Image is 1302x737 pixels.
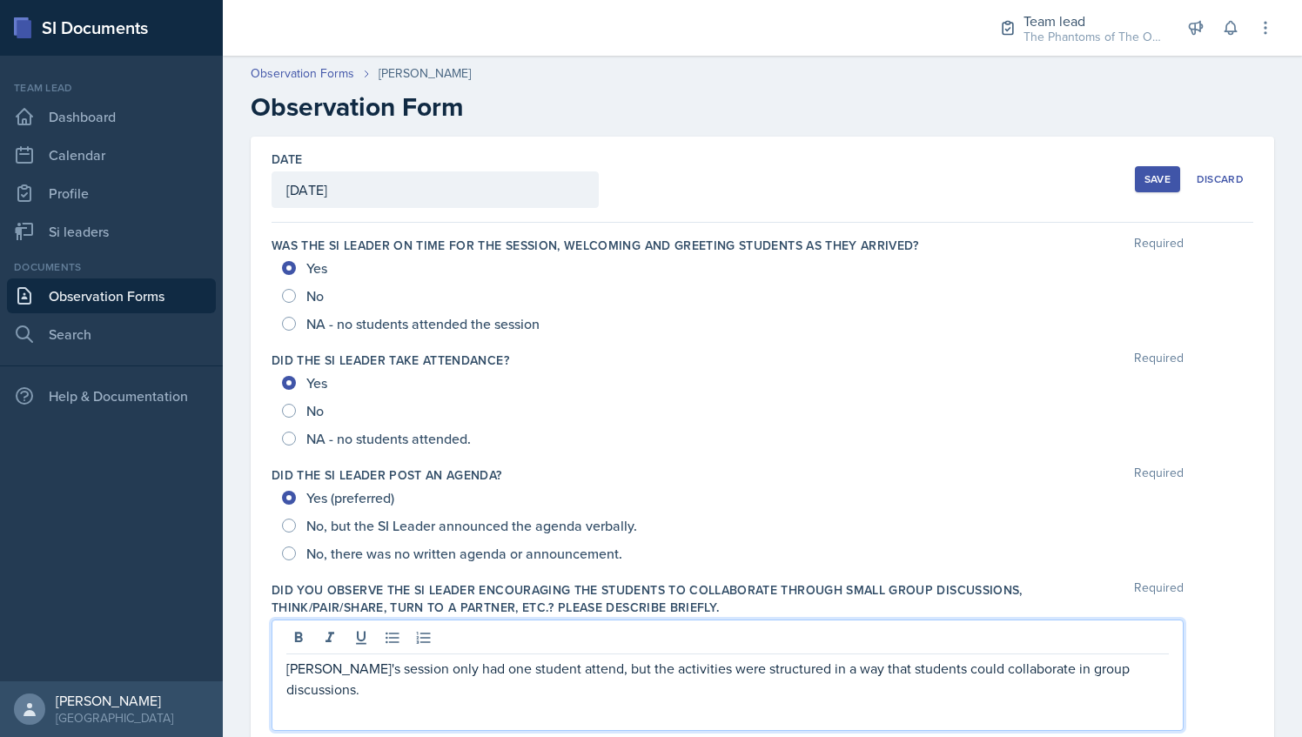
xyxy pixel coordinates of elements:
span: Required [1134,352,1184,369]
div: Team lead [1023,10,1163,31]
a: Si leaders [7,214,216,249]
span: Required [1134,581,1184,616]
span: NA - no students attended. [306,430,471,447]
p: [PERSON_NAME]'s session only had one student attend, but the activities were structured in a way ... [286,658,1169,700]
a: Profile [7,176,216,211]
span: NA - no students attended the session [306,315,540,332]
div: Team lead [7,80,216,96]
a: Observation Forms [7,278,216,313]
label: Was the SI Leader on time for the session, welcoming and greeting students as they arrived? [272,237,919,254]
label: Did the SI Leader post an agenda? [272,466,502,484]
span: No, but the SI Leader announced the agenda verbally. [306,517,637,534]
div: Discard [1197,172,1244,186]
button: Discard [1187,166,1253,192]
span: Required [1134,237,1184,254]
span: Yes [306,374,327,392]
button: Save [1135,166,1180,192]
span: Yes [306,259,327,277]
h2: Observation Form [251,91,1274,123]
label: Did you observe the SI Leader encouraging the students to collaborate through small group discuss... [272,581,1134,616]
a: Search [7,317,216,352]
span: Required [1134,466,1184,484]
span: No [306,287,324,305]
div: [GEOGRAPHIC_DATA] [56,709,173,727]
label: Date [272,151,302,168]
span: No [306,402,324,419]
span: Yes (preferred) [306,489,394,506]
span: No, there was no written agenda or announcement. [306,545,622,562]
div: Documents [7,259,216,275]
label: Did the SI Leader take attendance? [272,352,509,369]
div: [PERSON_NAME] [379,64,471,83]
a: Calendar [7,137,216,172]
a: Dashboard [7,99,216,134]
a: Observation Forms [251,64,354,83]
div: Save [1144,172,1171,186]
div: [PERSON_NAME] [56,692,173,709]
div: The Phantoms of The Opera / Fall 2025 [1023,28,1163,46]
div: Help & Documentation [7,379,216,413]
